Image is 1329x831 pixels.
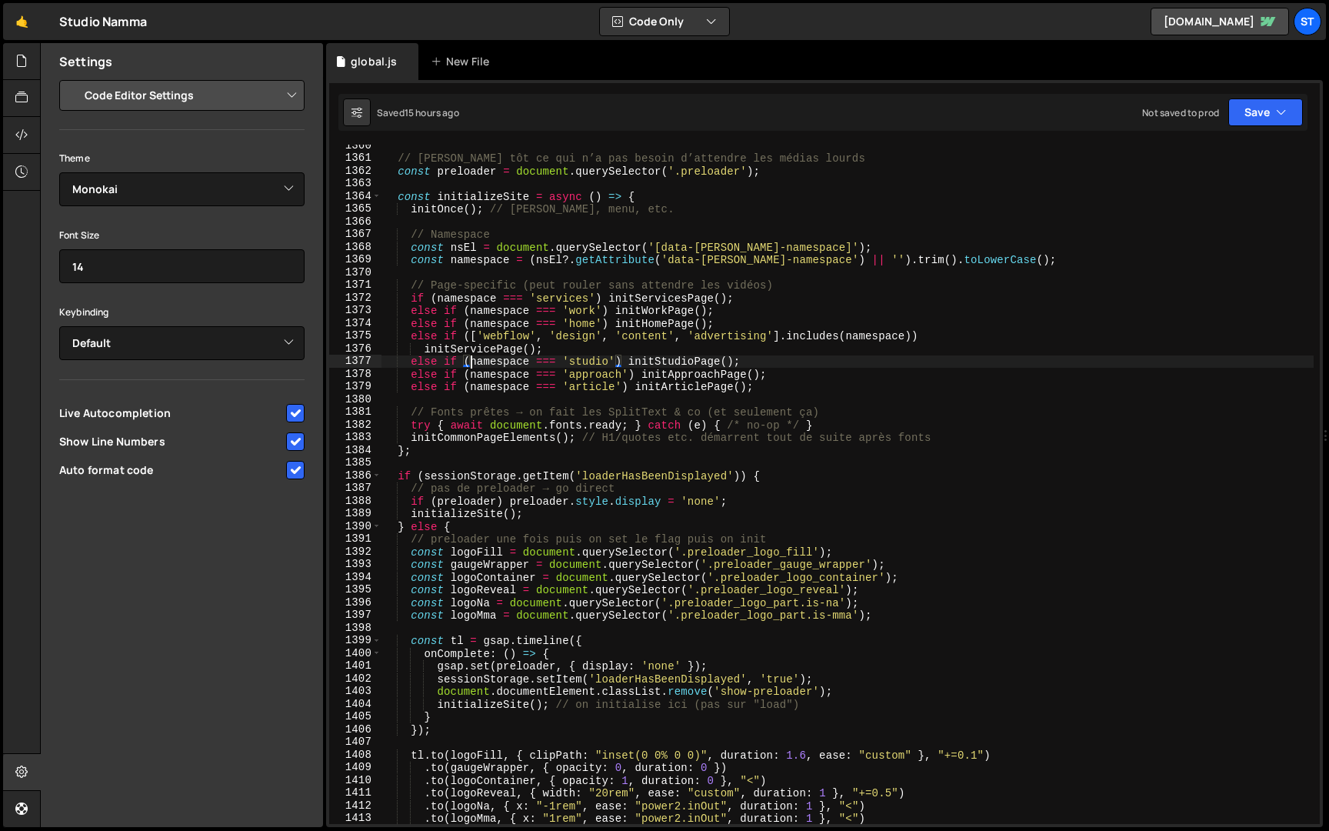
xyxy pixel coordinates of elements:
[329,736,381,749] div: 1407
[329,304,381,317] div: 1373
[59,12,147,31] div: Studio Namma
[329,405,381,419] div: 1381
[329,152,381,165] div: 1361
[329,165,381,178] div: 1362
[351,54,397,69] div: global.js
[431,54,495,69] div: New File
[329,393,381,406] div: 1380
[59,434,284,449] span: Show Line Numbers
[329,634,381,647] div: 1399
[59,53,112,70] h2: Settings
[329,710,381,723] div: 1405
[329,774,381,787] div: 1410
[329,672,381,686] div: 1402
[1151,8,1289,35] a: [DOMAIN_NAME]
[405,106,459,119] div: 15 hours ago
[329,368,381,381] div: 1378
[329,482,381,495] div: 1387
[329,812,381,825] div: 1413
[329,469,381,482] div: 1386
[329,659,381,672] div: 1401
[329,266,381,279] div: 1370
[329,749,381,762] div: 1408
[329,329,381,342] div: 1375
[329,380,381,393] div: 1379
[329,317,381,330] div: 1374
[329,799,381,813] div: 1412
[329,507,381,520] div: 1389
[329,698,381,711] div: 1404
[329,520,381,533] div: 1390
[329,609,381,622] div: 1397
[1228,98,1303,126] button: Save
[59,228,99,243] label: Font Size
[59,462,284,478] span: Auto format code
[59,405,284,421] span: Live Autocompletion
[329,622,381,635] div: 1398
[329,786,381,799] div: 1411
[329,139,381,152] div: 1360
[329,253,381,266] div: 1369
[329,546,381,559] div: 1392
[329,202,381,215] div: 1365
[329,495,381,508] div: 1388
[329,355,381,368] div: 1377
[329,456,381,469] div: 1385
[600,8,729,35] button: Code Only
[329,571,381,584] div: 1394
[329,761,381,774] div: 1409
[59,305,109,320] label: Keybinding
[329,444,381,457] div: 1384
[329,190,381,203] div: 1364
[377,106,459,119] div: Saved
[329,685,381,698] div: 1403
[1142,106,1219,119] div: Not saved to prod
[329,532,381,546] div: 1391
[329,177,381,190] div: 1363
[329,279,381,292] div: 1371
[329,431,381,444] div: 1383
[329,342,381,355] div: 1376
[329,723,381,736] div: 1406
[329,241,381,254] div: 1368
[329,558,381,571] div: 1393
[329,647,381,660] div: 1400
[3,3,41,40] a: 🤙
[59,151,90,166] label: Theme
[329,292,381,305] div: 1372
[1294,8,1321,35] a: St
[329,419,381,432] div: 1382
[329,583,381,596] div: 1395
[329,596,381,609] div: 1396
[329,215,381,229] div: 1366
[329,228,381,241] div: 1367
